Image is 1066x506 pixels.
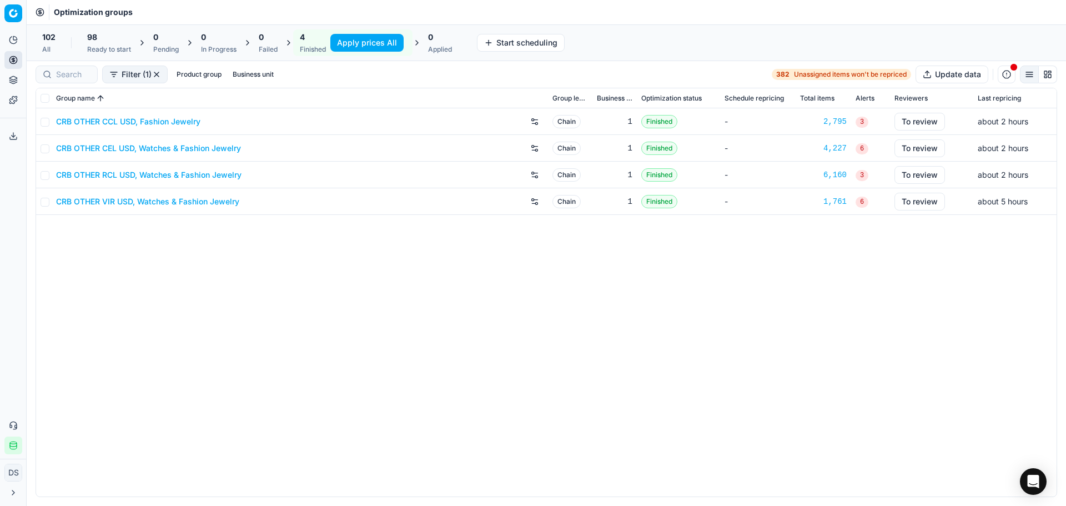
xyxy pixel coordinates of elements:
[87,32,97,43] span: 98
[95,93,106,104] button: Sorted by Group name ascending
[894,139,945,157] button: To review
[800,196,847,207] a: 1,761
[772,69,911,80] a: 382Unassigned items won't be repriced
[597,196,632,207] div: 1
[641,195,677,208] span: Finished
[5,464,22,481] span: DS
[552,115,581,128] span: Chain
[800,94,834,103] span: Total items
[259,45,278,54] div: Failed
[894,113,945,131] button: To review
[259,32,264,43] span: 0
[54,7,133,18] span: Optimization groups
[641,115,677,128] span: Finished
[172,68,226,81] button: Product group
[978,143,1028,153] span: about 2 hours
[552,195,581,208] span: Chain
[56,169,242,181] a: CRB OTHER RCL USD, Watches & Fashion Jewelry
[4,464,22,482] button: DS
[894,166,945,184] button: To review
[597,143,632,154] div: 1
[552,94,588,103] span: Group level
[42,32,56,43] span: 102
[552,142,581,155] span: Chain
[894,193,945,211] button: To review
[800,143,847,154] a: 4,227
[597,116,632,127] div: 1
[725,94,784,103] span: Schedule repricing
[800,116,847,127] a: 2,795
[56,116,200,127] a: CRB OTHER CCL USD, Fashion Jewelry
[641,94,702,103] span: Optimization status
[56,143,241,154] a: CRB OTHER CEL USD, Watches & Fashion Jewelry
[56,196,239,207] a: CRB OTHER VIR USD, Watches & Fashion Jewelry
[1020,468,1047,495] div: Open Intercom Messenger
[597,94,632,103] span: Business unit
[856,117,868,128] span: 3
[42,45,56,54] div: All
[978,94,1021,103] span: Last repricing
[641,168,677,182] span: Finished
[720,162,796,188] td: -
[856,170,868,181] span: 3
[228,68,278,81] button: Business unit
[720,108,796,135] td: -
[552,168,581,182] span: Chain
[54,7,133,18] nav: breadcrumb
[597,169,632,181] div: 1
[201,45,237,54] div: In Progress
[800,169,847,181] a: 6,160
[720,135,796,162] td: -
[300,45,326,54] div: Finished
[300,32,305,43] span: 4
[978,197,1028,206] span: about 5 hours
[201,32,206,43] span: 0
[56,94,95,103] span: Group name
[978,170,1028,179] span: about 2 hours
[720,188,796,215] td: -
[776,70,790,79] strong: 382
[87,45,131,54] div: Ready to start
[56,69,90,80] input: Search
[978,117,1028,126] span: about 2 hours
[330,34,404,52] button: Apply prices All
[856,94,874,103] span: Alerts
[102,66,168,83] button: Filter (1)
[428,32,433,43] span: 0
[428,45,452,54] div: Applied
[153,45,179,54] div: Pending
[856,143,868,154] span: 6
[794,70,907,79] span: Unassigned items won't be repriced
[916,66,988,83] button: Update data
[153,32,158,43] span: 0
[856,197,868,208] span: 6
[894,94,928,103] span: Reviewers
[477,34,565,52] button: Start scheduling
[641,142,677,155] span: Finished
